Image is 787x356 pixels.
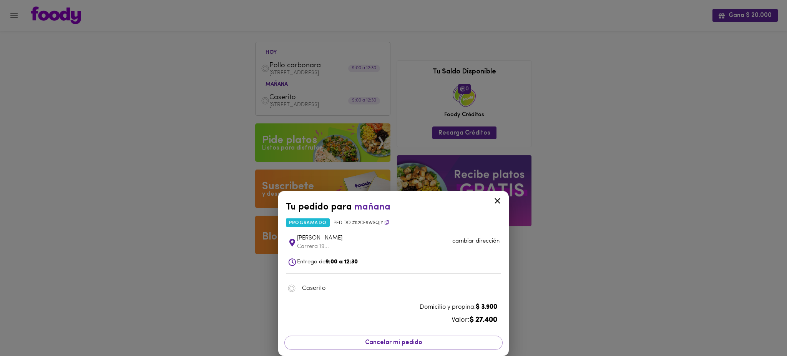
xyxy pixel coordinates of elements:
button: Cancelar mi pedido [284,336,503,350]
span: [PERSON_NAME] [297,234,452,243]
b: $ 27.400 [470,317,497,324]
span: mañana [354,203,390,212]
b: 9:00 a 12:30 [325,259,358,265]
p: Carrera 19... [297,243,387,251]
b: $ 3.900 [476,304,497,310]
span: Entrega de [297,259,358,265]
span: programado [286,218,330,227]
iframe: Messagebird Livechat Widget [742,311,779,348]
div: Domicilio y propina: [290,303,497,312]
span: Pedido # K2cE9wSQjy [334,220,389,226]
div: Valor: [290,316,497,326]
p: cambiar dirección [452,237,500,245]
img: dish.png [287,284,296,293]
div: Tu pedido para [286,201,501,214]
span: Caserito [302,284,493,293]
span: Cancelar mi pedido [289,339,498,346]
